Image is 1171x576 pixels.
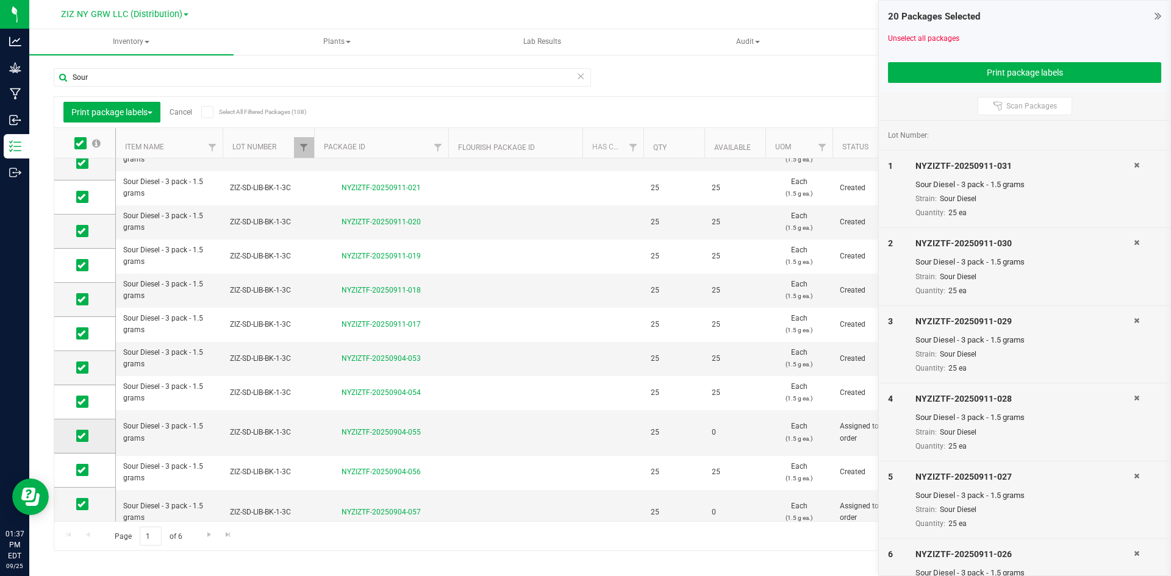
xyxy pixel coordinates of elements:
[915,256,1134,268] div: Sour Diesel - 3 pack - 1.5 grams
[978,97,1072,115] button: Scan Packages
[651,182,697,194] span: 25
[773,393,825,404] p: (1.5 g ea.)
[230,319,307,330] span: ZIZ-SD-LIB-BK-1-3C
[915,505,937,514] span: Strain:
[712,353,758,364] span: 25
[812,137,833,158] a: Filter
[773,324,825,336] p: (1.5 g ea.)
[775,143,791,151] a: UOM
[773,461,825,484] span: Each
[915,411,1134,424] div: Sour Diesel - 3 pack - 1.5 grams
[915,315,1134,328] div: NYZIZTF-20250911-029
[5,561,24,571] p: 09/25
[1006,101,1057,111] span: Scan Packages
[140,527,162,546] input: 1
[888,316,893,326] span: 3
[9,62,21,74] inline-svg: Grow
[948,208,967,217] span: 25 ea
[428,137,448,158] a: Filter
[915,286,945,295] span: Quantity:
[576,68,585,84] span: Clear
[651,427,697,438] span: 25
[773,347,825,370] span: Each
[888,130,929,141] span: Lot Number:
[123,313,215,336] span: Sour Diesel - 3 pack - 1.5 grams
[123,421,215,444] span: Sour Diesel - 3 pack - 1.5 grams
[646,29,850,55] a: Audit
[507,37,578,47] span: Lab Results
[54,68,591,87] input: Search Package ID, Item Name, SKU, Lot or Part Number...
[623,137,643,158] a: Filter
[712,387,758,399] span: 25
[940,194,976,203] span: Sour Diesel
[582,128,643,158] th: Has COA
[840,500,892,524] span: Assigned to order
[200,527,218,543] a: Go to the next page
[29,29,234,55] span: Inventory
[9,140,21,152] inline-svg: Inventory
[773,210,825,233] span: Each
[842,143,868,151] a: Status
[840,421,892,444] span: Assigned to order
[712,507,758,518] span: 0
[712,319,758,330] span: 25
[342,428,421,436] a: NYZIZTF-20250904-055
[651,353,697,364] span: 25
[12,478,49,515] iframe: Resource center
[840,353,892,364] span: Created
[61,9,182,20] span: ZIZ NY GRW LLC (Distribution)
[773,433,825,444] p: (1.5 g ea.)
[714,143,751,152] a: Available
[651,387,697,399] span: 25
[915,471,1134,483] div: NYZIZTF-20250911-027
[230,216,307,228] span: ZIZ-SD-LIB-BK-1-3C
[888,238,893,248] span: 2
[123,500,215,524] span: Sour Diesel - 3 pack - 1.5 grams
[773,176,825,199] span: Each
[773,381,825,404] span: Each
[125,143,164,151] a: Item Name
[440,29,645,55] a: Lab Results
[888,34,959,43] a: Unselect all packages
[123,347,215,370] span: Sour Diesel - 3 pack - 1.5 grams
[915,519,945,528] span: Quantity:
[5,528,24,561] p: 01:37 PM EDT
[915,364,945,372] span: Quantity:
[915,428,937,436] span: Strain:
[9,114,21,126] inline-svg: Inbound
[653,143,667,152] a: Qty
[123,381,215,404] span: Sour Diesel - 3 pack - 1.5 grams
[651,507,697,518] span: 25
[63,102,160,123] button: Print package labels
[342,508,421,516] a: NYZIZTF-20250904-057
[888,549,893,559] span: 6
[123,210,215,233] span: Sour Diesel - 3 pack - 1.5 grams
[851,29,1056,55] a: Inventory Counts
[915,194,937,203] span: Strain:
[342,354,421,363] a: NYZIZTF-20250904-053
[230,387,307,399] span: ZIZ-SD-LIB-BK-1-3C
[342,218,421,226] a: NYZIZTF-20250911-020
[232,143,276,151] a: Lot Number
[712,182,758,194] span: 25
[915,272,937,281] span: Strain:
[712,251,758,262] span: 25
[840,319,892,330] span: Created
[235,30,439,54] span: Plants
[651,466,697,478] span: 25
[342,286,421,294] a: NYZIZTF-20250911-018
[9,166,21,179] inline-svg: Outbound
[840,251,892,262] span: Created
[104,527,192,546] span: Page of 6
[712,285,758,296] span: 25
[840,182,892,194] span: Created
[230,285,307,296] span: ZIZ-SD-LIB-BK-1-3C
[294,137,314,158] a: Filter
[324,143,365,151] a: Package ID
[773,256,825,268] p: (1.5 g ea.)
[915,350,937,358] span: Strain:
[773,358,825,370] p: (1.5 g ea.)
[123,279,215,302] span: Sour Diesel - 3 pack - 1.5 grams
[342,252,421,260] a: NYZIZTF-20250911-019
[773,313,825,336] span: Each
